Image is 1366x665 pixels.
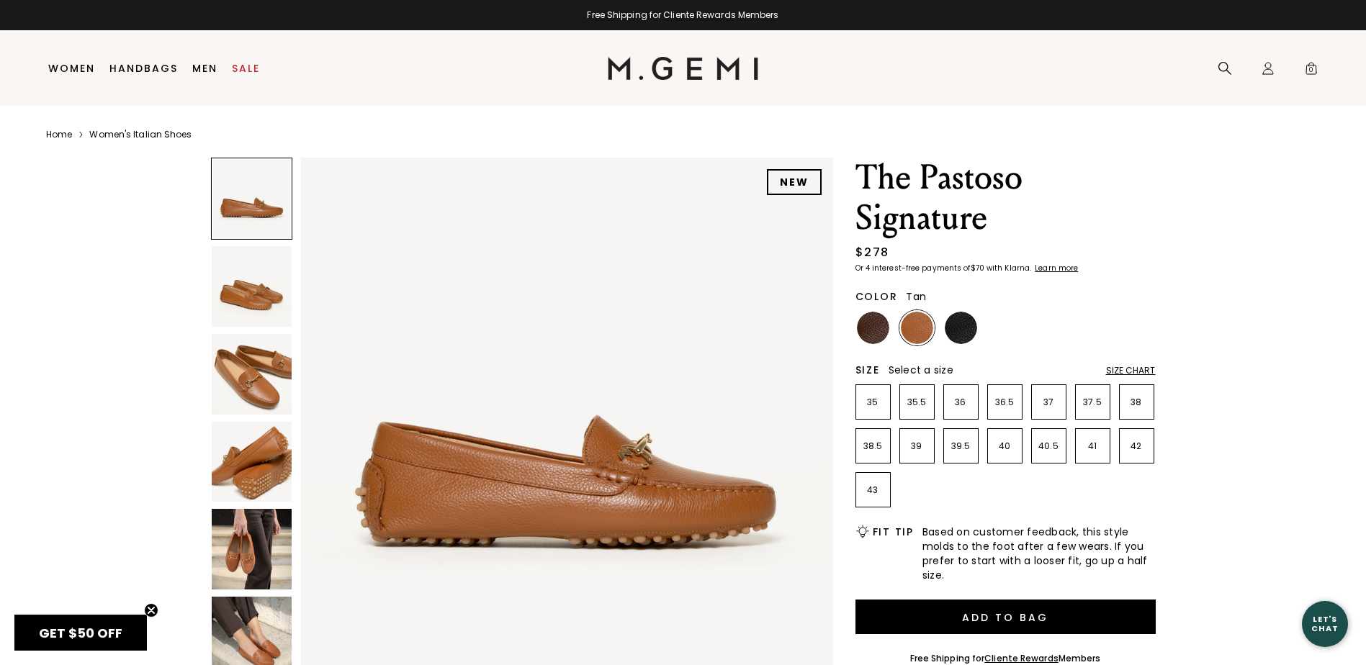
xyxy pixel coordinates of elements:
[1302,615,1348,633] div: Let's Chat
[212,422,292,502] img: The Pastoso Signature
[1076,440,1110,452] p: 41
[1032,440,1066,452] p: 40.5
[1120,397,1154,408] p: 38
[232,63,260,74] a: Sale
[971,263,984,273] klarna-placement-style-amount: $70
[855,263,971,273] klarna-placement-style-body: Or 4 interest-free payments of
[1106,365,1156,376] div: Size Chart
[855,244,889,261] div: $278
[212,246,292,327] img: The Pastoso Signature
[944,440,978,452] p: 39.5
[889,363,953,377] span: Select a size
[945,312,977,344] img: Black
[910,653,1101,664] div: Free Shipping for Members
[212,509,292,589] img: The Pastoso Signature
[873,526,914,538] h2: Fit Tip
[855,600,1156,634] button: Add to Bag
[855,291,898,302] h2: Color
[1120,440,1154,452] p: 42
[856,440,890,452] p: 38.5
[1035,263,1078,273] klarna-placement-style-cta: Learn more
[1032,397,1066,408] p: 37
[1033,264,1078,273] a: Learn more
[192,63,217,74] a: Men
[988,397,1022,408] p: 36.5
[944,397,978,408] p: 36
[144,603,158,617] button: Close teaser
[856,484,890,496] p: 43
[1304,64,1318,78] span: 0
[901,312,933,344] img: Tan
[48,63,95,74] a: Women
[906,289,926,304] span: Tan
[988,440,1022,452] p: 40
[857,312,889,344] img: Chocolate
[212,334,292,415] img: The Pastoso Signature
[608,57,758,80] img: M.Gemi
[856,397,890,408] p: 35
[1076,397,1110,408] p: 37.5
[39,624,122,642] span: GET $50 OFF
[46,129,72,140] a: Home
[922,525,1156,582] span: Based on customer feedback, this style molds to the foot after a few wears. If you prefer to star...
[855,158,1156,238] h1: The Pastoso Signature
[14,615,147,651] div: GET $50 OFFClose teaser
[767,169,822,195] div: NEW
[987,263,1033,273] klarna-placement-style-body: with Klarna
[89,129,192,140] a: Women's Italian Shoes
[855,364,880,376] h2: Size
[984,652,1059,664] a: Cliente Rewards
[900,397,934,408] p: 35.5
[109,63,178,74] a: Handbags
[900,440,934,452] p: 39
